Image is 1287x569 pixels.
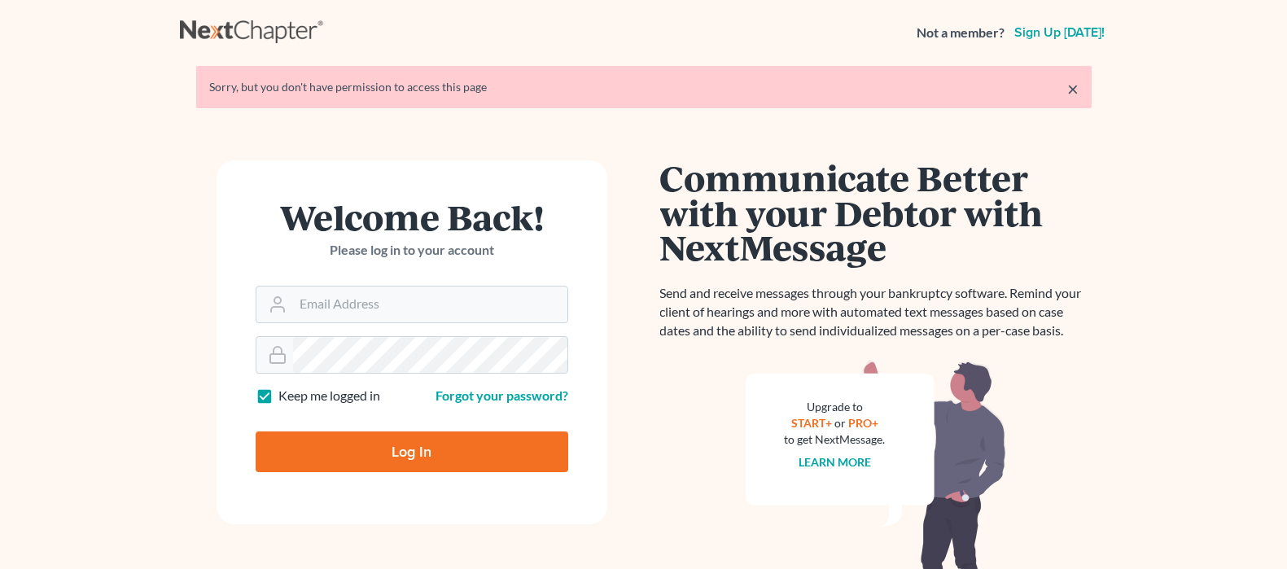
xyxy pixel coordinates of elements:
[293,287,567,322] input: Email Address
[660,160,1092,265] h1: Communicate Better with your Debtor with NextMessage
[799,455,871,469] a: Learn more
[785,399,886,415] div: Upgrade to
[848,416,878,430] a: PRO+
[256,199,568,234] h1: Welcome Back!
[785,431,886,448] div: to get NextMessage.
[791,416,832,430] a: START+
[436,387,568,403] a: Forgot your password?
[278,387,380,405] label: Keep me logged in
[1011,26,1108,39] a: Sign up [DATE]!
[834,416,846,430] span: or
[256,241,568,260] p: Please log in to your account
[917,24,1005,42] strong: Not a member?
[660,284,1092,340] p: Send and receive messages through your bankruptcy software. Remind your client of hearings and mo...
[1067,79,1079,98] a: ×
[209,79,1079,95] div: Sorry, but you don't have permission to access this page
[256,431,568,472] input: Log In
